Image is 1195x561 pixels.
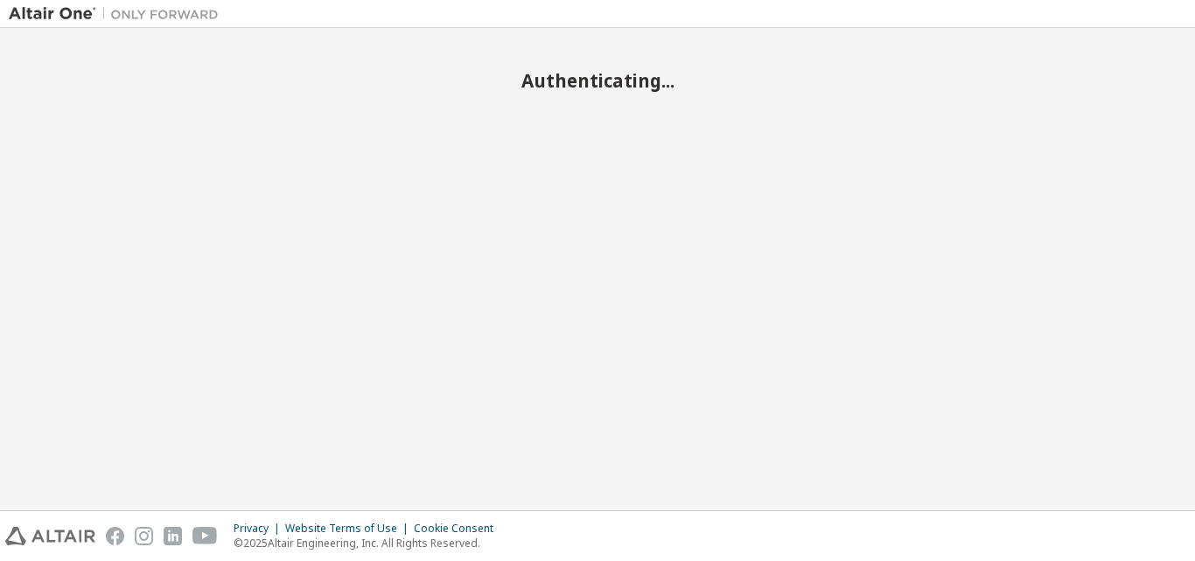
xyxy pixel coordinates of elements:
img: altair_logo.svg [5,527,95,545]
h2: Authenticating... [9,69,1186,92]
img: Altair One [9,5,227,23]
div: Cookie Consent [414,522,504,536]
img: youtube.svg [192,527,218,545]
img: linkedin.svg [164,527,182,545]
p: © 2025 Altair Engineering, Inc. All Rights Reserved. [234,536,504,550]
img: facebook.svg [106,527,124,545]
img: instagram.svg [135,527,153,545]
div: Privacy [234,522,285,536]
div: Website Terms of Use [285,522,414,536]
